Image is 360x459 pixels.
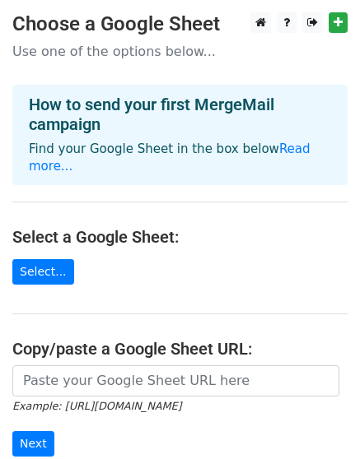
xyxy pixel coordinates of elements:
h3: Choose a Google Sheet [12,12,348,36]
input: Paste your Google Sheet URL here [12,365,339,396]
p: Find your Google Sheet in the box below [29,141,331,175]
input: Next [12,431,54,457]
h4: Select a Google Sheet: [12,227,348,247]
iframe: Chat Widget [278,380,360,459]
a: Read more... [29,141,311,174]
h4: How to send your first MergeMail campaign [29,95,331,134]
small: Example: [URL][DOMAIN_NAME] [12,400,181,412]
a: Select... [12,259,74,285]
h4: Copy/paste a Google Sheet URL: [12,339,348,359]
p: Use one of the options below... [12,43,348,60]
